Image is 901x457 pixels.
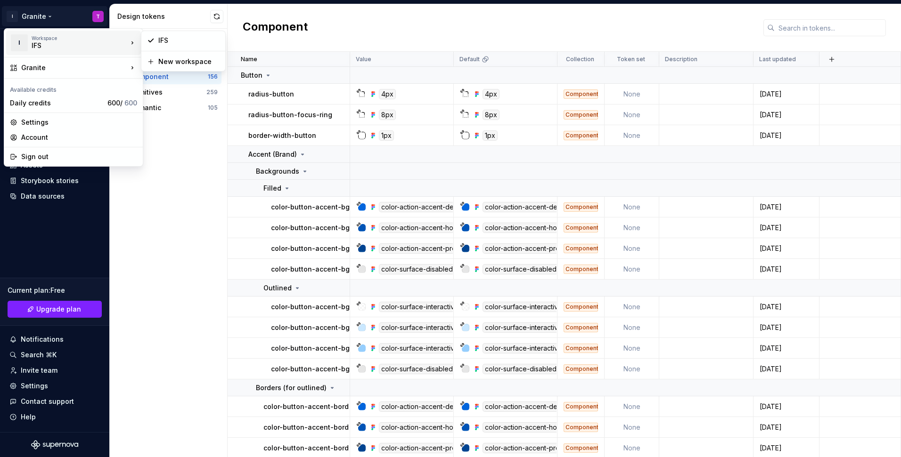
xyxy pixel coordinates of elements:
[21,152,137,161] div: Sign out
[107,99,137,107] span: 600 /
[32,41,112,50] div: IFS
[21,133,137,142] div: Account
[124,99,137,107] span: 600
[21,63,128,72] div: Granite
[21,118,137,127] div: Settings
[6,80,141,96] div: Available credits
[158,36,220,45] div: IFS
[32,35,128,41] div: Workspace
[158,57,220,66] div: New workspace
[11,34,28,51] div: I
[10,98,104,108] div: Daily credits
